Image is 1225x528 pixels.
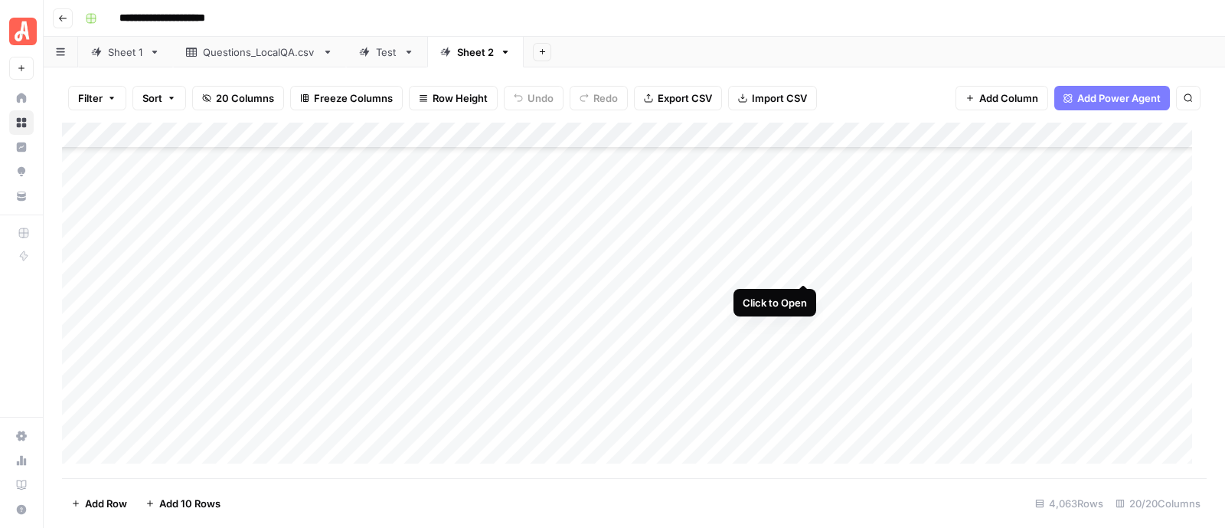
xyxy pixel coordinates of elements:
a: Sheet 2 [427,37,524,67]
button: Filter [68,86,126,110]
div: 4,063 Rows [1029,491,1109,516]
span: Add Power Agent [1077,90,1161,106]
span: Redo [593,90,618,106]
button: Add Power Agent [1054,86,1170,110]
span: 20 Columns [216,90,274,106]
button: Sort [132,86,186,110]
button: Workspace: Angi [9,12,34,51]
div: Sheet 1 [108,44,143,60]
a: Learning Hub [9,473,34,497]
div: Click to Open [743,295,807,310]
a: Home [9,86,34,110]
div: Questions_LocalQA.csv [203,44,316,60]
button: Redo [570,86,628,110]
span: Import CSV [752,90,807,106]
button: Add Row [62,491,136,516]
span: Add 10 Rows [159,496,220,511]
a: Opportunities [9,159,34,184]
button: Import CSV [728,86,817,110]
div: Sheet 2 [457,44,494,60]
span: Add Column [979,90,1038,106]
span: Freeze Columns [314,90,393,106]
button: Export CSV [634,86,722,110]
span: Row Height [433,90,488,106]
a: Your Data [9,184,34,208]
button: Add Column [955,86,1048,110]
span: Filter [78,90,103,106]
button: 20 Columns [192,86,284,110]
button: Undo [504,86,563,110]
a: Sheet 1 [78,37,173,67]
img: Angi Logo [9,18,37,45]
button: Freeze Columns [290,86,403,110]
span: Export CSV [658,90,712,106]
button: Row Height [409,86,498,110]
button: Add 10 Rows [136,491,230,516]
span: Sort [142,90,162,106]
a: Settings [9,424,34,448]
a: Usage [9,448,34,473]
div: 20/20 Columns [1109,491,1207,516]
a: Insights [9,135,34,159]
div: Test [376,44,397,60]
a: Questions_LocalQA.csv [173,37,346,67]
button: Help + Support [9,497,34,522]
a: Test [346,37,427,67]
a: Browse [9,110,34,135]
span: Add Row [85,496,127,511]
span: Undo [528,90,554,106]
